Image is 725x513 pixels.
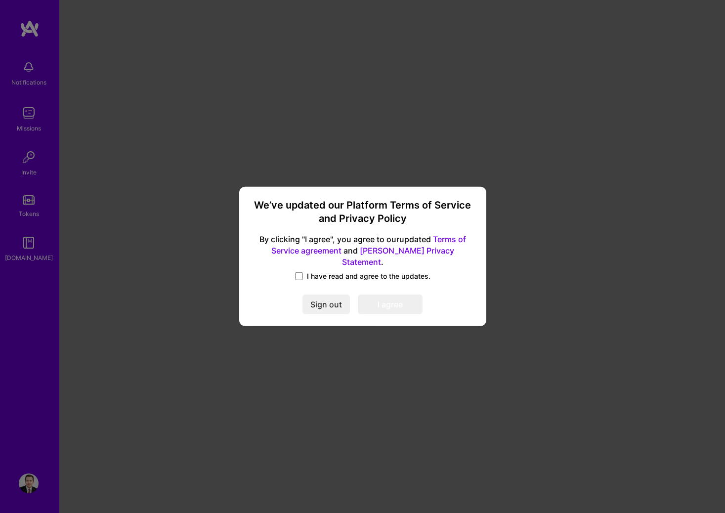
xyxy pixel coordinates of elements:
a: [PERSON_NAME] Privacy Statement [342,245,454,266]
span: I have read and agree to the updates. [307,271,430,281]
button: Sign out [302,295,350,314]
a: Terms of Service agreement [271,234,466,256]
h3: We’ve updated our Platform Terms of Service and Privacy Policy [251,199,474,226]
span: By clicking "I agree", you agree to our updated and . [251,234,474,268]
button: I agree [358,295,423,314]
